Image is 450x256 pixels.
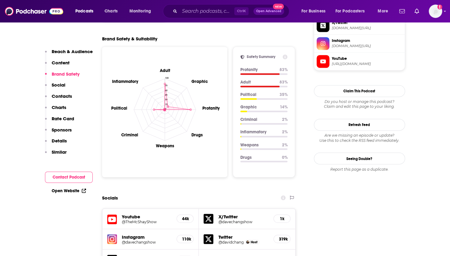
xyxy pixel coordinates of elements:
a: Seeing Double? [314,152,405,164]
span: New [273,4,284,9]
button: Sponsors [45,127,72,138]
p: Details [52,138,67,144]
h2: Brand Safety & Suitability [102,36,157,42]
span: Open Advanced [256,10,281,13]
span: twitter.com/davechangshow [332,26,402,30]
p: Weapons [240,142,277,147]
button: Content [45,60,70,71]
span: https://www.youtube.com/@TheMcShayShow [332,62,402,66]
p: Profanity [240,67,274,72]
p: Similar [52,149,67,155]
h5: 319k [279,236,285,241]
a: Open Website [52,188,86,193]
span: Instagram [332,38,402,43]
button: Open AdvancedNew [253,8,284,15]
p: 0 % [282,155,287,160]
a: @davidchang [218,240,243,244]
h5: 1k [279,216,285,221]
button: Details [45,138,67,149]
button: Charts [45,104,66,116]
h2: Safety Summary [247,54,280,59]
p: 83 % [279,67,287,72]
p: 2 % [282,142,287,147]
span: For Business [301,7,325,15]
p: 2 % [282,129,287,135]
img: User Profile [429,5,442,18]
p: Inflammatory [240,129,277,135]
a: Charts [101,6,121,16]
a: Show notifications dropdown [412,6,421,16]
img: Podchaser - Follow, Share and Rate Podcasts [5,5,63,17]
div: Report this page as a duplicate. [314,167,405,172]
img: Dave Chang [246,240,249,244]
h2: Socials [102,192,118,203]
p: Reach & Audience [52,49,93,54]
span: More [378,7,388,15]
div: Search podcasts, credits, & more... [169,4,295,18]
a: Instagram[DOMAIN_NAME][URL] [317,37,402,50]
tspan: 75 [165,84,167,87]
img: iconImage [107,234,117,244]
text: Profanity [202,105,220,111]
a: @davechangshow [122,240,172,244]
p: 35 % [279,92,287,97]
button: Social [45,82,65,93]
span: Monitoring [129,7,151,15]
h5: X/Twitter [218,213,269,219]
button: Reach & Audience [45,49,93,60]
button: Contacts [45,93,72,104]
p: 14 % [280,104,287,110]
button: Refresh Feed [314,119,405,131]
div: Claim and edit this page to your liking. [314,99,405,109]
p: 2 % [282,117,287,122]
span: X/Twitter [332,20,402,26]
span: Logged in as meg_reilly_edl [429,5,442,18]
button: Claim This Podcast [314,85,405,97]
h5: Instagram [122,234,172,240]
a: @TheMcShayShow [122,219,172,224]
p: Drugs [240,155,277,160]
text: Inflammatory [112,79,138,84]
button: open menu [331,6,373,16]
text: Weapons [156,143,174,148]
h5: Twitter [218,234,269,240]
p: Content [52,60,70,66]
button: Similar [45,149,67,160]
button: open menu [373,6,396,16]
a: YouTube[URL][DOMAIN_NAME] [317,55,402,68]
span: Do you host or manage this podcast? [314,99,405,104]
button: Contact Podcast [45,172,93,183]
p: Political [240,92,274,97]
a: X/Twitter[DOMAIN_NAME][URL] [317,19,402,32]
p: Brand Safety [52,71,80,77]
button: open menu [71,6,101,16]
button: open menu [125,6,159,16]
p: Charts [52,104,66,110]
text: Graphic [191,79,208,84]
p: Rate Card [52,116,74,121]
p: Adult [240,80,274,85]
button: open menu [297,6,333,16]
span: Charts [105,7,118,15]
p: Criminal [240,117,277,122]
text: Criminal [121,132,138,137]
p: Contacts [52,93,72,99]
button: Rate Card [45,116,74,127]
p: Sponsors [52,127,72,133]
text: Adult [159,68,170,73]
text: Political [111,105,127,111]
h5: 110k [182,236,188,241]
a: @davechangshow [218,219,269,224]
button: Show profile menu [429,5,442,18]
span: YouTube [332,56,402,61]
text: Drugs [191,132,203,137]
h5: Youtube [122,213,172,219]
p: Social [52,82,65,88]
h5: 44k [182,216,188,221]
tspan: 60 [165,89,167,91]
